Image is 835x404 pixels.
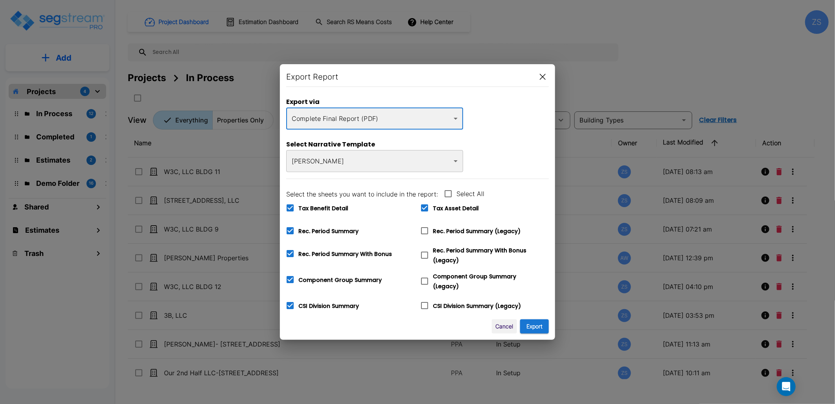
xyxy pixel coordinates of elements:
[286,96,463,107] h6: Export via
[433,272,516,290] span: Component Group Summary (Legacy)
[298,302,359,310] span: CSI Division Summary
[298,276,382,284] span: Component Group Summary
[433,246,526,264] span: Rec. Period Summary With Bonus (Legacy)
[433,227,520,235] span: Rec. Period Summary (Legacy)
[286,107,463,130] div: Complete Final Report (PDF)
[286,70,338,83] h6: Export Report
[298,227,359,235] span: Rec. Period Summary
[492,319,517,334] button: Cancel
[777,377,796,396] div: Open Intercom Messenger
[433,302,521,310] span: CSI Division Summary (Legacy)
[298,250,392,258] span: Rec. Period Summary With Bonus
[433,204,479,212] span: Tax Asset Detail
[456,189,484,198] span: Select All
[286,139,463,150] h6: Select Narrative Template
[286,150,463,172] div: [PERSON_NAME]
[520,319,549,334] button: Export
[298,204,348,212] span: Tax Benefit Detail
[286,189,438,200] h6: Select the sheets you want to include in the report:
